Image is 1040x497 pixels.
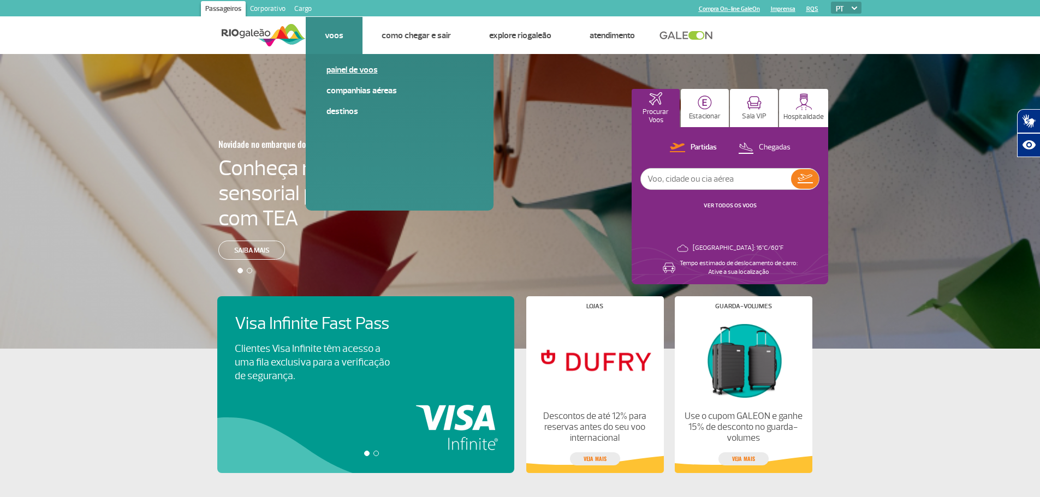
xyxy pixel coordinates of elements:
button: Abrir recursos assistivos. [1017,133,1040,157]
a: Explore RIOgaleão [489,30,551,41]
img: vipRoom.svg [747,96,762,110]
a: Passageiros [201,1,246,19]
input: Voo, cidade ou cia aérea [641,169,791,189]
a: Painel de voos [326,64,473,76]
img: Lojas [535,318,654,402]
a: Voos [325,30,343,41]
button: Chegadas [735,141,794,155]
a: Imprensa [771,5,795,13]
p: Procurar Voos [637,108,674,124]
a: Destinos [326,105,473,117]
button: Partidas [667,141,720,155]
button: Abrir tradutor de língua de sinais. [1017,109,1040,133]
a: Corporativo [246,1,290,19]
img: hospitality.svg [795,93,812,110]
h4: Guarda-volumes [715,303,772,309]
p: Sala VIP [742,112,766,121]
a: Saiba mais [218,241,285,260]
p: Clientes Visa Infinite têm acesso a uma fila exclusiva para a verificação de segurança. [235,342,390,383]
a: veja mais [570,452,620,465]
a: VER TODOS OS VOOS [704,202,757,209]
img: carParkingHome.svg [698,95,712,110]
button: VER TODOS OS VOOS [700,201,760,210]
button: Sala VIP [730,89,778,127]
h4: Conheça nossa sala sensorial para passageiros com TEA [218,155,454,231]
a: veja mais [718,452,769,465]
p: Partidas [691,142,717,153]
p: Tempo estimado de deslocamento de carro: Ative a sua localização [680,259,798,277]
img: airplaneHomeActive.svg [649,92,662,105]
p: Descontos de até 12% para reservas antes do seu voo internacional [535,411,654,444]
a: Atendimento [590,30,635,41]
img: Guarda-volumes [684,318,803,402]
a: RQS [806,5,818,13]
button: Estacionar [681,89,729,127]
h4: Visa Infinite Fast Pass [235,314,408,334]
button: Hospitalidade [779,89,828,127]
h3: Novidade no embarque doméstico [218,133,401,155]
a: Compra On-line GaleOn [699,5,760,13]
button: Procurar Voos [632,89,680,127]
p: Estacionar [689,112,721,121]
a: Cargo [290,1,316,19]
div: Plugin de acessibilidade da Hand Talk. [1017,109,1040,157]
a: Visa Infinite Fast PassClientes Visa Infinite têm acesso a uma fila exclusiva para a verificação ... [235,314,497,383]
p: Chegadas [759,142,791,153]
h4: Lojas [586,303,603,309]
p: Hospitalidade [783,113,824,121]
p: [GEOGRAPHIC_DATA]: 16°C/60°F [693,244,783,253]
p: Use o cupom GALEON e ganhe 15% de desconto no guarda-volumes [684,411,803,444]
a: Companhias Aéreas [326,85,473,97]
a: Como chegar e sair [382,30,451,41]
